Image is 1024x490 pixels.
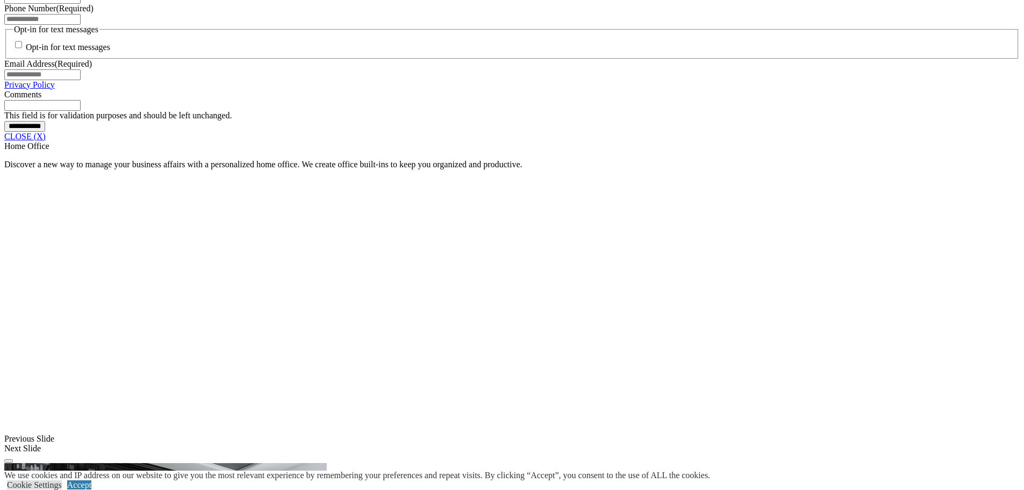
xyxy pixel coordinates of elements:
a: Accept [67,480,91,489]
span: (Required) [56,4,93,13]
label: Opt-in for text messages [26,43,110,52]
span: Home Office [4,141,49,151]
div: Next Slide [4,444,1020,453]
p: Discover a new way to manage your business affairs with a personalized home office. We create off... [4,160,1020,169]
span: (Required) [55,59,92,68]
div: We use cookies and IP address on our website to give you the most relevant experience by remember... [4,471,710,480]
legend: Opt-in for text messages [13,25,99,34]
a: CLOSE (X) [4,132,46,141]
label: Email Address [4,59,92,68]
div: This field is for validation purposes and should be left unchanged. [4,111,1020,120]
div: Previous Slide [4,434,1020,444]
label: Phone Number [4,4,94,13]
a: Cookie Settings [7,480,62,489]
button: Click here to pause slide show [4,459,13,463]
a: Privacy Policy [4,80,55,89]
label: Comments [4,90,41,99]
